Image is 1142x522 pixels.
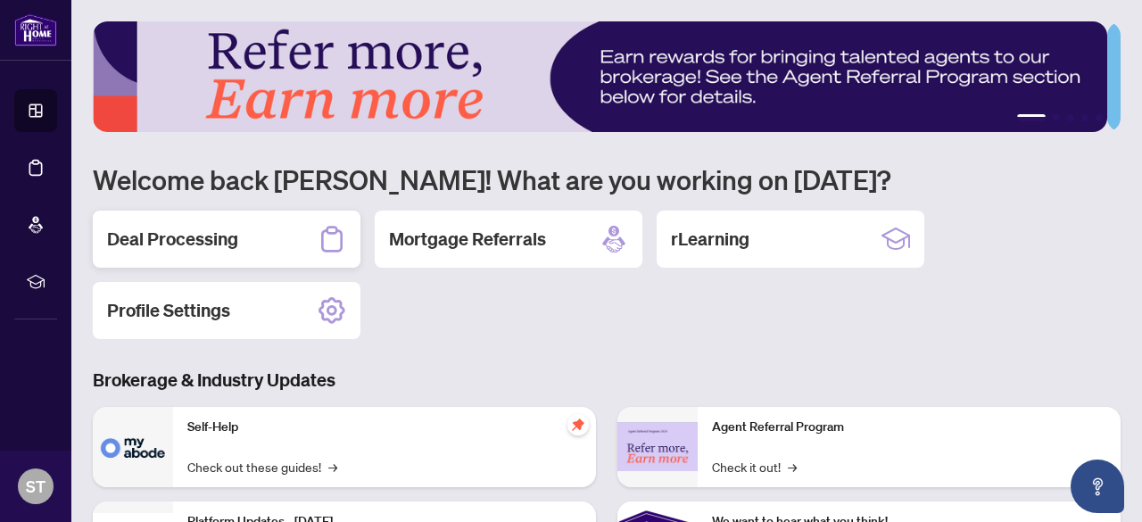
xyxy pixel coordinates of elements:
[1067,114,1074,121] button: 3
[567,414,589,435] span: pushpin
[1071,460,1124,513] button: Open asap
[1053,114,1060,121] button: 2
[26,474,46,499] span: ST
[389,227,546,252] h2: Mortgage Referrals
[1081,114,1088,121] button: 4
[788,457,797,476] span: →
[93,368,1121,393] h3: Brokerage & Industry Updates
[107,298,230,323] h2: Profile Settings
[107,227,238,252] h2: Deal Processing
[93,407,173,487] img: Self-Help
[187,457,337,476] a: Check out these guides!→
[671,227,749,252] h2: rLearning
[187,418,582,437] p: Self-Help
[1017,114,1046,121] button: 1
[93,21,1107,132] img: Slide 0
[14,13,57,46] img: logo
[712,418,1106,437] p: Agent Referral Program
[712,457,797,476] a: Check it out!→
[93,162,1121,196] h1: Welcome back [PERSON_NAME]! What are you working on [DATE]?
[328,457,337,476] span: →
[617,422,698,471] img: Agent Referral Program
[1096,114,1103,121] button: 5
